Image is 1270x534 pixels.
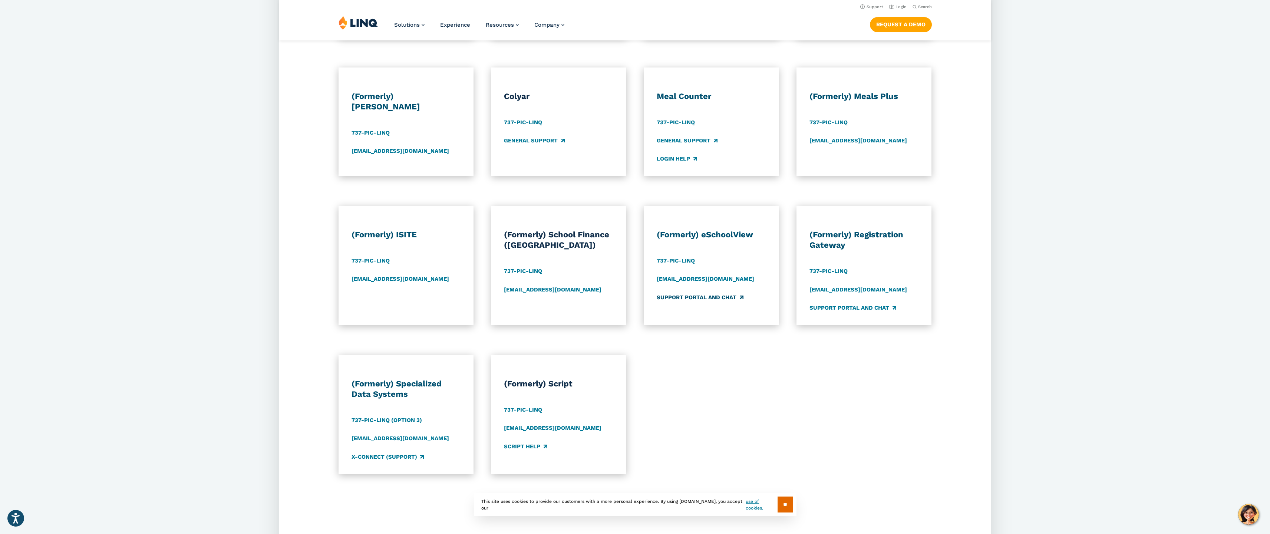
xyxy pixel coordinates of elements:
a: Support [860,4,883,9]
button: Hello, have a question? Let’s chat. [1238,504,1259,525]
a: [EMAIL_ADDRESS][DOMAIN_NAME] [352,275,449,283]
button: Open Search Bar [912,4,931,10]
span: Resources [486,22,514,28]
h3: (Formerly) Registration Gateway [809,230,918,250]
h3: (Formerly) Specialized Data Systems [352,379,461,399]
h3: (Formerly) Meals Plus [809,91,918,102]
a: 737-PIC-LINQ [657,118,695,126]
span: Search [918,4,931,9]
a: Experience [440,22,470,28]
a: [EMAIL_ADDRESS][DOMAIN_NAME] [657,275,754,283]
nav: Button Navigation [870,16,931,32]
img: LINQ | K‑12 Software [339,16,378,30]
a: Login Help [657,155,697,163]
a: Request a Demo [870,17,931,32]
h3: (Formerly) School Finance ([GEOGRAPHIC_DATA]) [504,230,613,250]
a: 737-PIC-LINQ [809,118,848,126]
a: 737-PIC-LINQ [352,257,390,265]
a: Resources [486,22,519,28]
a: 737-PIC-LINQ [657,257,695,265]
h3: Colyar [504,91,613,102]
a: 737-PIC-LINQ [504,267,542,276]
a: 737-PIC-LINQ [504,406,542,414]
a: [EMAIL_ADDRESS][DOMAIN_NAME] [809,286,907,294]
a: [EMAIL_ADDRESS][DOMAIN_NAME] [352,435,449,443]
a: [EMAIL_ADDRESS][DOMAIN_NAME] [809,136,907,145]
a: General Support [504,136,564,145]
nav: Primary Navigation [394,16,564,40]
a: 737-PIC-LINQ [504,118,542,126]
div: This site uses cookies to provide our customers with a more personal experience. By using [DOMAIN... [474,493,796,516]
h3: (Formerly) eSchoolView [657,230,766,240]
a: use of cookies. [746,498,777,511]
a: [EMAIL_ADDRESS][DOMAIN_NAME] [504,424,601,432]
a: Company [534,22,564,28]
h3: (Formerly) [PERSON_NAME] [352,91,461,112]
span: Solutions [394,22,420,28]
a: X-Connect (Support) [352,453,424,461]
a: Login [889,4,906,9]
a: 737-PIC-LINQ (Option 3) [352,416,422,425]
span: Company [534,22,560,28]
a: 737-PIC-LINQ [809,267,848,276]
a: [EMAIL_ADDRESS][DOMAIN_NAME] [352,147,449,155]
a: 737-PIC-LINQ [352,129,390,137]
h3: (Formerly) ISITE [352,230,461,240]
a: [EMAIL_ADDRESS][DOMAIN_NAME] [504,286,601,294]
a: Script Help [504,442,547,451]
h3: (Formerly) Script [504,379,613,389]
h3: Meal Counter [657,91,766,102]
a: Support Portal and Chat [809,304,896,312]
a: General Support [657,136,717,145]
a: Support Portal and Chat [657,293,743,301]
nav: Utility Navigation [279,2,991,10]
a: Solutions [394,22,425,28]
